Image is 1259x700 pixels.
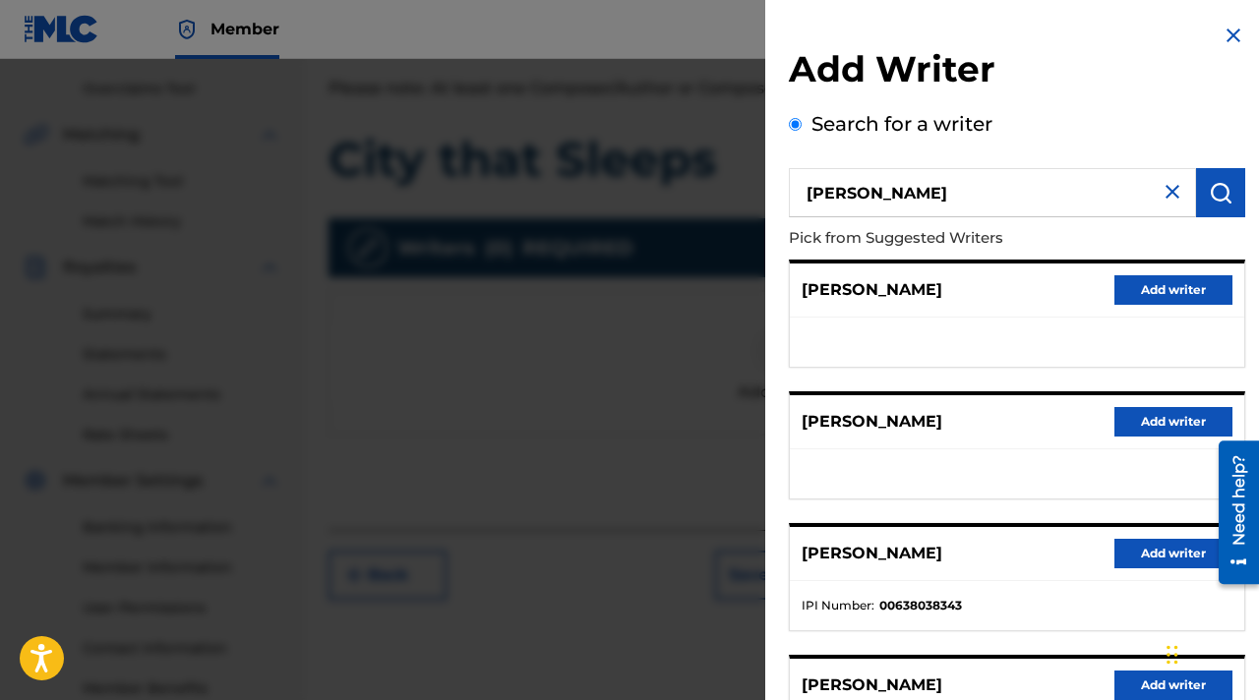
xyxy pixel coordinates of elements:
img: Search Works [1209,181,1232,204]
button: Add writer [1114,539,1232,568]
button: Add writer [1114,407,1232,437]
p: Pick from Suggested Writers [789,217,1133,260]
label: Search for a writer [811,112,992,136]
img: Top Rightsholder [175,18,199,41]
p: [PERSON_NAME] [802,410,942,434]
div: Drag [1167,625,1178,684]
iframe: Chat Widget [1161,606,1259,700]
span: Member [210,18,279,40]
button: Add writer [1114,275,1232,305]
p: [PERSON_NAME] [802,673,942,697]
iframe: Resource Center [1204,433,1259,591]
img: close [1161,180,1184,204]
button: Add writer [1114,671,1232,700]
input: Search writer's name or IPI Number [789,168,1196,217]
p: [PERSON_NAME] [802,278,942,302]
p: [PERSON_NAME] [802,542,942,565]
h2: Add Writer [789,47,1245,97]
strong: 00638038343 [879,597,962,614]
img: MLC Logo [24,15,99,43]
span: IPI Number : [802,597,874,614]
